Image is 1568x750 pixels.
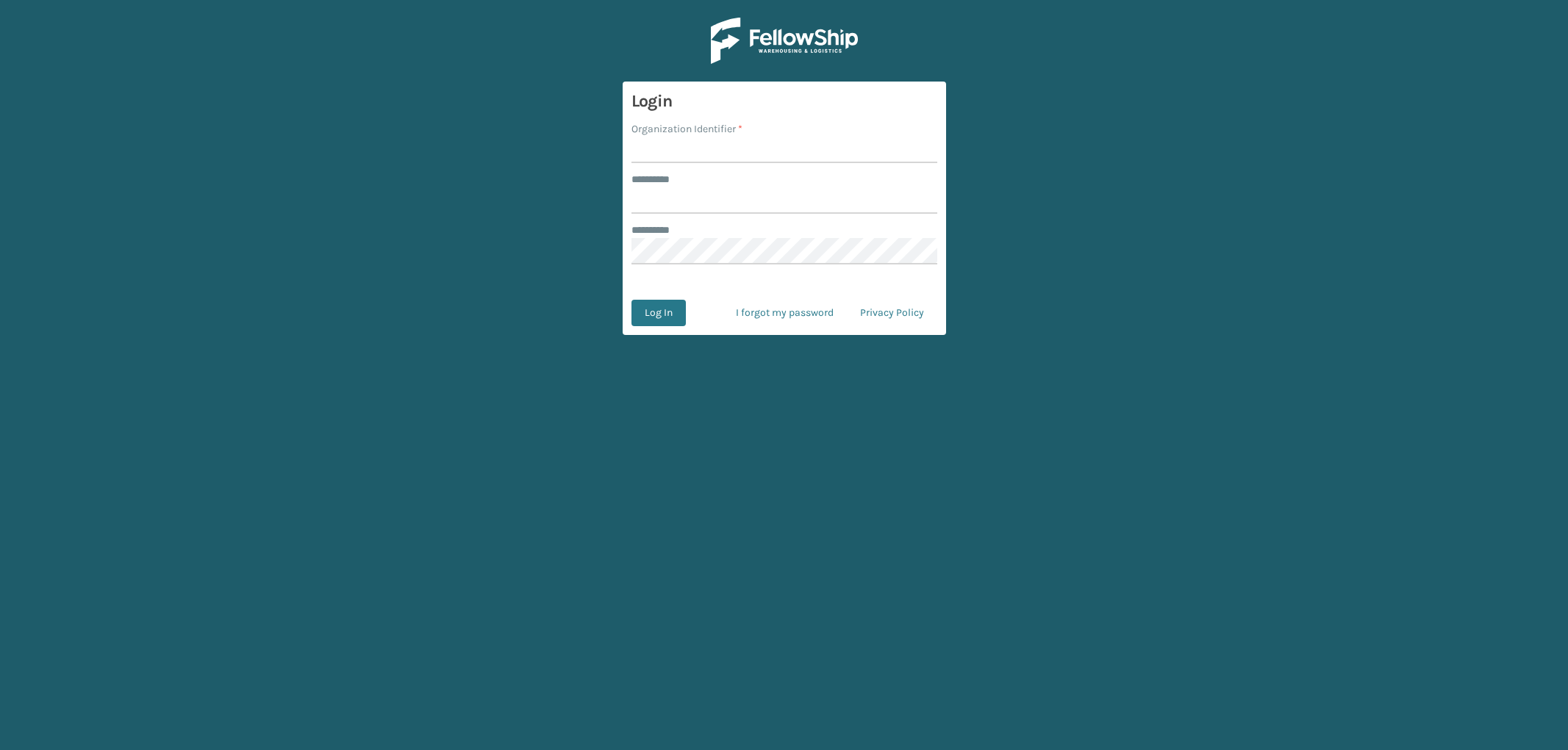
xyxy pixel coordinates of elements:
a: Privacy Policy [847,300,937,326]
img: Logo [711,18,858,64]
button: Log In [631,300,686,326]
label: Organization Identifier [631,121,742,137]
a: I forgot my password [723,300,847,326]
h3: Login [631,90,937,112]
